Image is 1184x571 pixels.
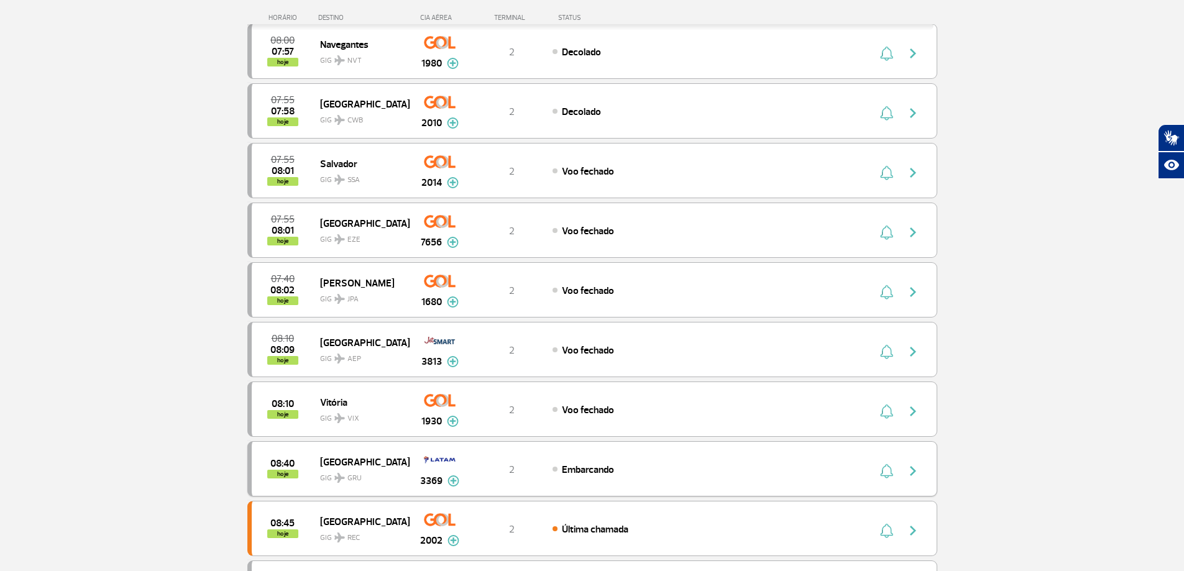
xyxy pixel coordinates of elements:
[562,106,601,118] span: Decolado
[267,356,298,365] span: hoje
[1158,124,1184,179] div: Plugin de acessibilidade da Hand Talk.
[509,225,515,237] span: 2
[447,177,459,188] img: mais-info-painel-voo.svg
[272,400,294,408] span: 2025-09-26 08:10:00
[447,475,459,486] img: mais-info-painel-voo.svg
[267,237,298,245] span: hoje
[272,334,294,343] span: 2025-09-26 08:10:00
[447,535,459,546] img: mais-info-painel-voo.svg
[906,523,920,538] img: seta-direita-painel-voo.svg
[347,354,361,365] span: AEP
[320,155,400,171] span: Salvador
[880,404,893,419] img: sino-painel-voo.svg
[320,394,400,410] span: Vitória
[906,225,920,240] img: seta-direita-painel-voo.svg
[320,347,400,365] span: GIG
[271,275,295,283] span: 2025-09-26 07:40:00
[270,286,295,295] span: 2025-09-26 08:02:43
[562,344,614,357] span: Voo fechado
[334,55,345,65] img: destiny_airplane.svg
[271,155,295,164] span: 2025-09-26 07:55:00
[347,294,359,305] span: JPA
[421,56,442,71] span: 1980
[880,344,893,359] img: sino-painel-voo.svg
[320,108,400,126] span: GIG
[880,285,893,299] img: sino-painel-voo.svg
[509,106,515,118] span: 2
[318,14,409,22] div: DESTINO
[420,533,443,548] span: 2002
[320,36,400,52] span: Navegantes
[347,175,360,186] span: SSA
[421,414,442,429] span: 1930
[320,48,400,66] span: GIG
[272,226,294,235] span: 2025-09-26 08:01:46
[334,294,345,304] img: destiny_airplane.svg
[272,167,294,175] span: 2025-09-26 08:01:34
[562,225,614,237] span: Voo fechado
[267,177,298,186] span: hoje
[509,285,515,297] span: 2
[334,354,345,363] img: destiny_airplane.svg
[347,413,359,424] span: VIX
[347,234,360,245] span: EZE
[509,464,515,476] span: 2
[320,513,400,529] span: [GEOGRAPHIC_DATA]
[562,285,614,297] span: Voo fechado
[267,470,298,478] span: hoje
[906,46,920,61] img: seta-direita-painel-voo.svg
[421,354,442,369] span: 3813
[271,96,295,104] span: 2025-09-26 07:55:00
[880,225,893,240] img: sino-painel-voo.svg
[267,117,298,126] span: hoje
[267,529,298,538] span: hoje
[320,227,400,245] span: GIG
[267,58,298,66] span: hoje
[906,285,920,299] img: seta-direita-painel-voo.svg
[320,96,400,112] span: [GEOGRAPHIC_DATA]
[447,117,459,129] img: mais-info-painel-voo.svg
[320,215,400,231] span: [GEOGRAPHIC_DATA]
[880,165,893,180] img: sino-painel-voo.svg
[509,165,515,178] span: 2
[320,287,400,305] span: GIG
[906,464,920,478] img: seta-direita-painel-voo.svg
[447,356,459,367] img: mais-info-painel-voo.svg
[320,526,400,544] span: GIG
[267,410,298,419] span: hoje
[347,532,360,544] span: REC
[271,107,295,116] span: 2025-09-26 07:58:06
[880,106,893,121] img: sino-painel-voo.svg
[421,295,442,309] span: 1680
[271,215,295,224] span: 2025-09-26 07:55:00
[334,473,345,483] img: destiny_airplane.svg
[880,523,893,538] img: sino-painel-voo.svg
[421,235,442,250] span: 7656
[509,46,515,58] span: 2
[320,334,400,350] span: [GEOGRAPHIC_DATA]
[334,234,345,244] img: destiny_airplane.svg
[270,459,295,468] span: 2025-09-26 08:40:00
[509,344,515,357] span: 2
[272,47,294,56] span: 2025-09-26 07:57:12
[562,165,614,178] span: Voo fechado
[334,115,345,125] img: destiny_airplane.svg
[320,406,400,424] span: GIG
[270,345,295,354] span: 2025-09-26 08:09:23
[447,416,459,427] img: mais-info-painel-voo.svg
[509,404,515,416] span: 2
[334,175,345,185] img: destiny_airplane.svg
[421,175,442,190] span: 2014
[347,473,362,484] span: GRU
[447,296,459,308] img: mais-info-painel-voo.svg
[334,413,345,423] img: destiny_airplane.svg
[267,296,298,305] span: hoje
[447,58,459,69] img: mais-info-painel-voo.svg
[420,473,443,488] span: 3369
[409,14,471,22] div: CIA AÉREA
[562,523,628,536] span: Última chamada
[270,36,295,45] span: 2025-09-26 08:00:00
[509,523,515,536] span: 2
[562,464,614,476] span: Embarcando
[320,454,400,470] span: [GEOGRAPHIC_DATA]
